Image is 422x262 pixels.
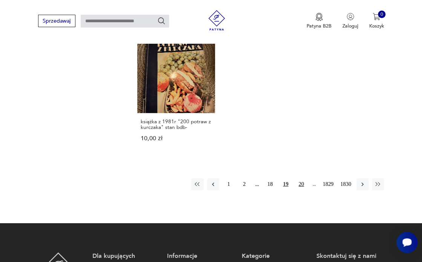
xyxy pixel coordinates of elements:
div: 0 [378,11,385,18]
a: Sprzedawaj [38,19,75,24]
p: Informacje [167,252,232,260]
button: 1829 [321,178,335,190]
img: Ikonka użytkownika [347,13,354,20]
a: książka z 1981r "200 potraw z kurczaka" stan bdb-książka z 1981r "200 potraw z kurczaka" stan bdb... [137,35,215,155]
button: 1830 [339,178,353,190]
button: Sprzedawaj [38,15,75,27]
img: Ikona medalu [315,13,323,21]
h3: książka z 1981r "200 potraw z kurczaka" stan bdb- [140,119,212,130]
a: Ikona medaluPatyna B2B [307,13,331,29]
p: Skontaktuj się z nami [316,252,381,260]
button: 19 [279,178,292,190]
p: Zaloguj [342,23,358,29]
button: 20 [295,178,307,190]
button: Szukaj [157,17,166,25]
button: 2 [238,178,250,190]
p: Patyna B2B [307,23,331,29]
button: 18 [264,178,276,190]
button: Zaloguj [342,13,358,29]
p: Koszyk [369,23,384,29]
img: Patyna - sklep z meblami i dekoracjami vintage [204,10,229,31]
iframe: Smartsupp widget button [396,232,417,253]
p: Dla kupujących [92,252,157,260]
p: 10,00 zł [140,136,212,141]
button: 0Koszyk [369,13,384,29]
p: Kategorie [242,252,306,260]
img: Ikona koszyka [373,13,380,20]
button: 1 [223,178,235,190]
button: Patyna B2B [307,13,331,29]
